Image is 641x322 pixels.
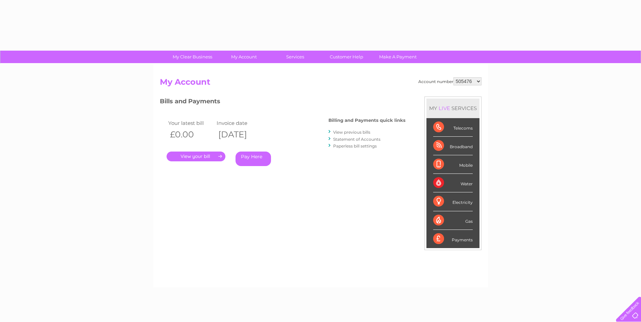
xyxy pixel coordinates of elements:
[333,130,370,135] a: View previous bills
[216,51,272,63] a: My Account
[426,99,479,118] div: MY SERVICES
[418,77,482,85] div: Account number
[167,118,215,128] td: Your latest bill
[433,174,473,192] div: Water
[236,152,271,166] a: Pay Here
[267,51,323,63] a: Services
[333,143,377,149] a: Paperless bill settings
[160,77,482,90] h2: My Account
[333,137,380,142] a: Statement of Accounts
[433,118,473,137] div: Telecoms
[167,152,225,161] a: .
[370,51,426,63] a: Make A Payment
[160,97,405,108] h3: Bills and Payments
[215,118,264,128] td: Invoice date
[433,155,473,174] div: Mobile
[165,51,220,63] a: My Clear Business
[328,118,405,123] h4: Billing and Payments quick links
[433,192,473,211] div: Electricity
[433,211,473,230] div: Gas
[433,137,473,155] div: Broadband
[319,51,374,63] a: Customer Help
[433,230,473,248] div: Payments
[437,105,451,111] div: LIVE
[167,128,215,141] th: £0.00
[215,128,264,141] th: [DATE]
